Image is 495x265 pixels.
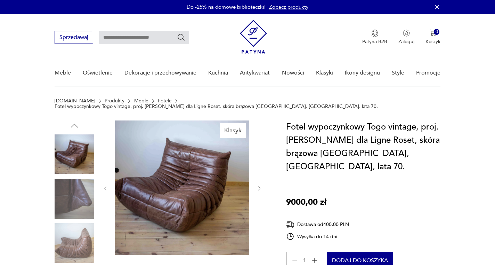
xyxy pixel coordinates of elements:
[187,3,266,10] p: Do -25% na domowe biblioteczki!
[55,36,93,40] a: Sprzedawaj
[55,31,93,44] button: Sprzedawaj
[55,104,378,109] p: Fotel wypoczynkowy Togo vintage, proj. [PERSON_NAME] dla Ligne Roset, skóra brązowa [GEOGRAPHIC_D...
[124,60,196,86] a: Dekoracje i przechowywanie
[362,38,387,45] p: Patyna B2B
[55,98,95,104] a: [DOMAIN_NAME]
[240,20,267,54] img: Patyna - sklep z meblami i dekoracjami vintage
[430,30,437,37] img: Ikona koszyka
[269,3,308,10] a: Zobacz produkty
[286,220,294,229] img: Ikona dostawy
[55,223,94,263] img: Zdjęcie produktu Fotel wypoczynkowy Togo vintage, proj. M. Ducaroy dla Ligne Roset, skóra brązowa...
[115,120,249,255] img: Zdjęcie produktu Fotel wypoczynkowy Togo vintage, proj. M. Ducaroy dla Ligne Roset, skóra brązowa...
[303,258,306,263] span: 1
[105,98,124,104] a: Produkty
[398,38,414,45] p: Zaloguj
[208,60,228,86] a: Kuchnia
[398,30,414,45] button: Zaloguj
[55,60,71,86] a: Meble
[403,30,410,37] img: Ikonka użytkownika
[286,120,440,173] h1: Fotel wypoczynkowy Togo vintage, proj. [PERSON_NAME] dla Ligne Roset, skóra brązowa [GEOGRAPHIC_D...
[83,60,113,86] a: Oświetlenie
[416,60,440,86] a: Promocje
[362,30,387,45] a: Ikona medaluPatyna B2B
[371,30,378,37] img: Ikona medalu
[286,220,349,229] div: Dostawa od 400,00 PLN
[425,30,440,45] button: 0Koszyk
[286,232,349,241] div: Wysyłka do 14 dni
[134,98,148,104] a: Meble
[158,98,172,104] a: Fotele
[362,30,387,45] button: Patyna B2B
[286,196,326,209] p: 9000,00 zł
[177,33,185,41] button: Szukaj
[345,60,380,86] a: Ikony designu
[392,60,404,86] a: Style
[434,29,440,35] div: 0
[55,179,94,219] img: Zdjęcie produktu Fotel wypoczynkowy Togo vintage, proj. M. Ducaroy dla Ligne Roset, skóra brązowa...
[220,123,246,138] div: Klasyk
[316,60,333,86] a: Klasyki
[55,134,94,174] img: Zdjęcie produktu Fotel wypoczynkowy Togo vintage, proj. M. Ducaroy dla Ligne Roset, skóra brązowa...
[425,38,440,45] p: Koszyk
[240,60,270,86] a: Antykwariat
[282,60,304,86] a: Nowości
